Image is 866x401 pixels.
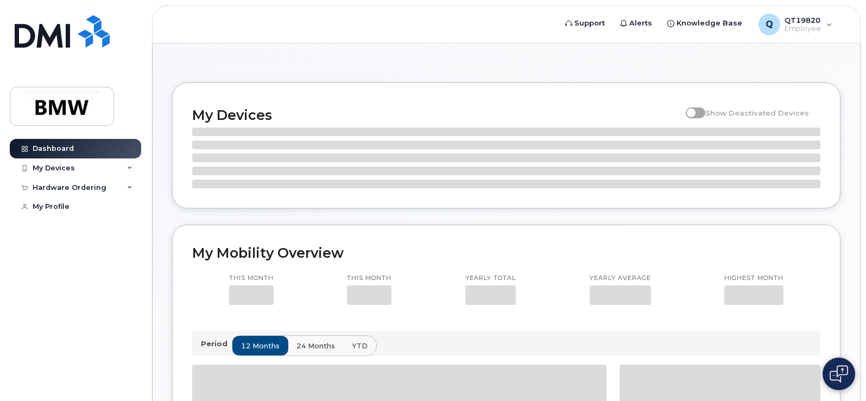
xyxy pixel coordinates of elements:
[347,274,391,283] p: This month
[705,109,809,117] span: Show Deactivated Devices
[229,274,274,283] p: This month
[724,274,783,283] p: Highest month
[590,274,651,283] p: Yearly average
[465,274,516,283] p: Yearly total
[352,341,368,351] span: YTD
[830,365,848,383] img: Open chat
[192,245,820,261] h2: My Mobility Overview
[192,107,680,123] h2: My Devices
[686,103,694,111] input: Show Deactivated Devices
[201,339,232,349] p: Period
[296,341,335,351] span: 24 months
